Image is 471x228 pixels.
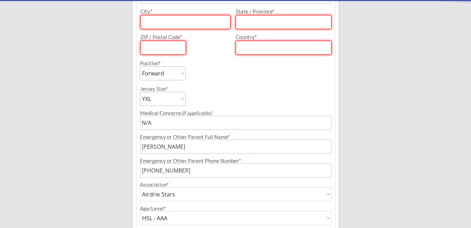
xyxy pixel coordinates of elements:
em: (if applicable) [181,110,212,116]
div: Country [236,34,323,40]
div: ZIP / Postal Code [140,34,229,40]
div: Association [140,182,331,187]
div: State / Province [236,9,323,14]
div: Medical Concerns [140,110,331,116]
div: Age/Level [140,206,331,211]
div: Emergency or Other Parent Phone Number [140,158,331,163]
input: Allergies, injuries, etc. [140,116,331,130]
div: Emergency or Other Parent Full Name [140,134,331,140]
div: City [140,9,229,14]
div: Position [140,61,176,66]
div: Jersey Size [140,86,176,92]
